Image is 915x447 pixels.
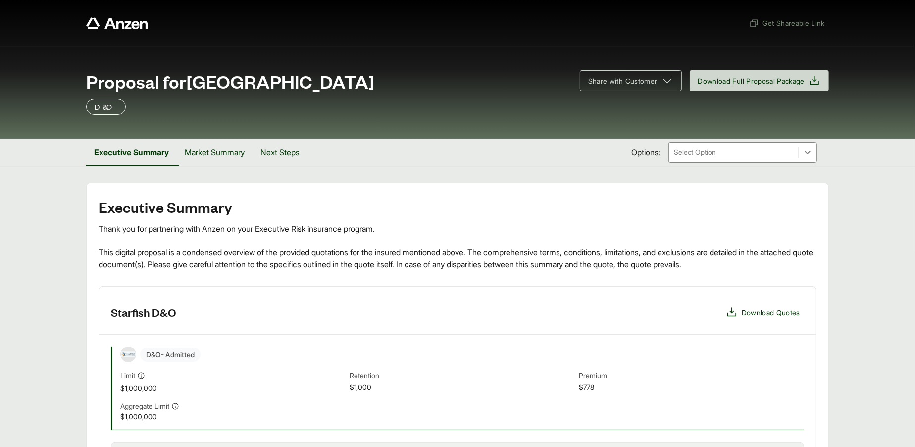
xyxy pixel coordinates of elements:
[698,76,805,86] span: Download Full Proposal Package
[722,302,804,322] button: Download Quotes
[177,139,253,166] button: Market Summary
[749,18,825,28] span: Get Shareable Link
[253,139,307,166] button: Next Steps
[745,14,829,32] button: Get Shareable Link
[588,76,658,86] span: Share with Customer
[86,139,177,166] button: Executive Summary
[86,71,374,91] span: Proposal for [GEOGRAPHIC_DATA]
[111,305,176,320] h3: Starfish D&O
[579,370,804,382] span: Premium
[95,101,117,113] p: D&O
[580,70,682,91] button: Share with Customer
[121,351,136,357] img: Starfish Specialty Insurance
[350,382,575,393] span: $1,000
[690,70,829,91] button: Download Full Proposal Package
[350,370,575,382] span: Retention
[120,411,346,422] span: $1,000,000
[120,383,346,393] span: $1,000,000
[86,17,148,29] a: Anzen website
[140,348,201,362] span: D&O - Admitted
[99,199,816,215] h2: Executive Summary
[99,223,816,270] div: Thank you for partnering with Anzen on your Executive Risk insurance program. This digital propos...
[579,382,804,393] span: $778
[631,147,661,158] span: Options:
[120,401,169,411] span: Aggregate Limit
[120,370,135,381] span: Limit
[742,307,800,318] span: Download Quotes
